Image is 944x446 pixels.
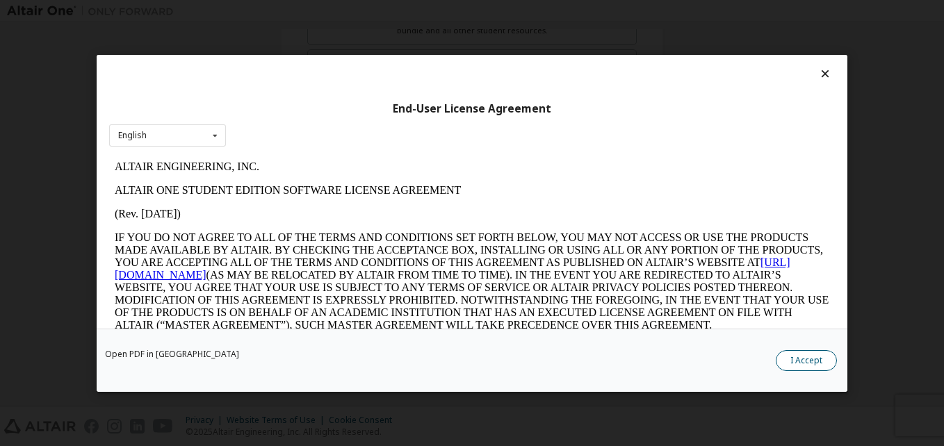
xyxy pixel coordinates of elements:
p: IF YOU DO NOT AGREE TO ALL OF THE TERMS AND CONDITIONS SET FORTH BELOW, YOU MAY NOT ACCESS OR USE... [6,76,720,176]
p: This Altair One Student Edition Software License Agreement (“Agreement”) is between Altair Engine... [6,188,720,238]
p: (Rev. [DATE]) [6,53,720,65]
div: End-User License Agreement [109,101,835,115]
button: I Accept [776,349,837,370]
a: [URL][DOMAIN_NAME] [6,101,681,126]
div: English [118,131,147,140]
p: ALTAIR ONE STUDENT EDITION SOFTWARE LICENSE AGREEMENT [6,29,720,42]
p: ALTAIR ENGINEERING, INC. [6,6,720,18]
a: Open PDF in [GEOGRAPHIC_DATA] [105,349,239,358]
